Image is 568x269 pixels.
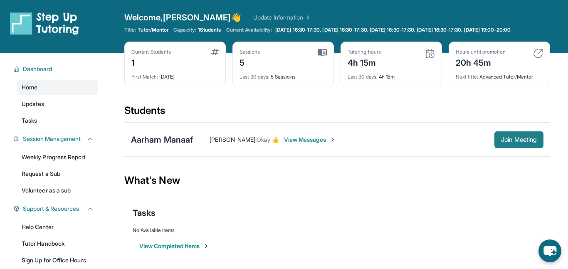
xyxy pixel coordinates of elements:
[133,207,156,219] span: Tasks
[240,55,260,69] div: 5
[538,239,561,262] button: chat-button
[456,74,478,80] span: Next title :
[23,135,81,143] span: Session Management
[22,100,44,108] span: Updates
[131,74,158,80] span: First Match :
[124,104,550,122] div: Students
[211,49,219,55] img: card
[124,162,550,199] div: What's New
[22,83,37,91] span: Home
[17,113,98,128] a: Tasks
[131,134,193,146] div: Aarham Manaaf
[501,137,537,142] span: Join Meeting
[253,13,311,22] a: Update Information
[173,27,196,33] span: Capacity:
[139,242,210,250] button: View Completed Items
[284,136,336,144] span: View Messages
[240,74,269,80] span: Last 30 days :
[533,49,543,59] img: card
[226,27,272,33] span: Current Availability:
[318,49,327,56] img: card
[329,136,336,143] img: Chevron-Right
[124,27,136,33] span: Title:
[274,27,512,33] a: [DATE] 16:30-17:30, [DATE] 16:30-17:30, [DATE] 16:30-17:30, [DATE] 16:30-17:30, [DATE] 19:00-20:00
[17,220,98,234] a: Help Center
[348,49,381,55] div: Tutoring hours
[240,49,260,55] div: Sessions
[10,12,79,35] img: logo
[17,183,98,198] a: Volunteer as a sub
[131,55,171,69] div: 1
[257,136,279,143] span: Okay 👍
[348,55,381,69] div: 4h 15m
[133,227,542,234] div: No Available Items
[17,236,98,251] a: Tutor Handbook
[17,96,98,111] a: Updates
[275,27,511,33] span: [DATE] 16:30-17:30, [DATE] 16:30-17:30, [DATE] 16:30-17:30, [DATE] 16:30-17:30, [DATE] 19:00-20:00
[20,205,93,213] button: Support & Resources
[17,80,98,95] a: Home
[348,69,435,80] div: 4h 15m
[131,69,219,80] div: [DATE]
[131,49,171,55] div: Current Students
[138,27,168,33] span: Tutor/Mentor
[23,65,52,73] span: Dashboard
[456,49,506,55] div: Hours until promotion
[20,65,93,73] button: Dashboard
[494,131,543,148] button: Join Meeting
[22,116,37,125] span: Tasks
[456,69,543,80] div: Advanced Tutor/Mentor
[348,74,378,80] span: Last 30 days :
[198,27,221,33] span: 1 Students
[23,205,79,213] span: Support & Resources
[303,13,311,22] img: Chevron Right
[240,69,327,80] div: 5 Sessions
[17,253,98,268] a: Sign Up for Office Hours
[20,135,93,143] button: Session Management
[210,136,257,143] span: [PERSON_NAME] :
[17,150,98,165] a: Weekly Progress Report
[17,166,98,181] a: Request a Sub
[456,55,506,69] div: 20h 45m
[425,49,435,59] img: card
[124,12,242,23] span: Welcome, [PERSON_NAME] 👋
